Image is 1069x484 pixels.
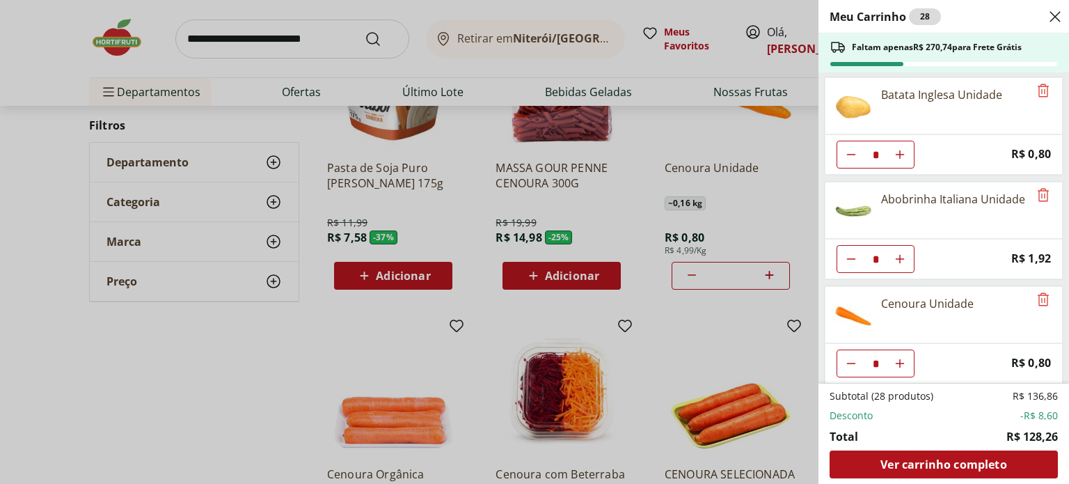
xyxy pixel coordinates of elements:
[1006,428,1058,445] span: R$ 128,26
[830,389,933,403] span: Subtotal (28 produtos)
[830,409,873,423] span: Desconto
[909,8,941,25] div: 28
[834,295,873,334] img: Cenoura Unidade
[852,42,1022,53] span: Faltam apenas R$ 270,74 para Frete Grátis
[830,451,1058,478] a: Ver carrinho completo
[865,141,886,168] input: Quantidade Atual
[1035,83,1052,100] button: Remove
[881,295,974,312] div: Cenoura Unidade
[837,141,865,169] button: Diminuir Quantidade
[881,86,1002,103] div: Batata Inglesa Unidade
[1013,389,1058,403] span: R$ 136,86
[865,246,886,272] input: Quantidade Atual
[834,86,873,125] img: Batata Inglesa Unidade
[881,191,1025,208] div: Abobrinha Italiana Unidade
[834,191,873,230] img: Abobrinha Italiana Unidade
[1035,292,1052,309] button: Remove
[880,459,1006,470] span: Ver carrinho completo
[830,8,941,25] h2: Meu Carrinho
[1011,354,1051,373] span: R$ 0,80
[837,245,865,273] button: Diminuir Quantidade
[1011,145,1051,164] span: R$ 0,80
[837,350,865,377] button: Diminuir Quantidade
[865,350,886,377] input: Quantidade Atual
[886,141,914,169] button: Aumentar Quantidade
[886,350,914,377] button: Aumentar Quantidade
[886,245,914,273] button: Aumentar Quantidade
[1020,409,1058,423] span: -R$ 8,60
[830,428,858,445] span: Total
[1011,249,1051,268] span: R$ 1,92
[1035,187,1052,204] button: Remove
